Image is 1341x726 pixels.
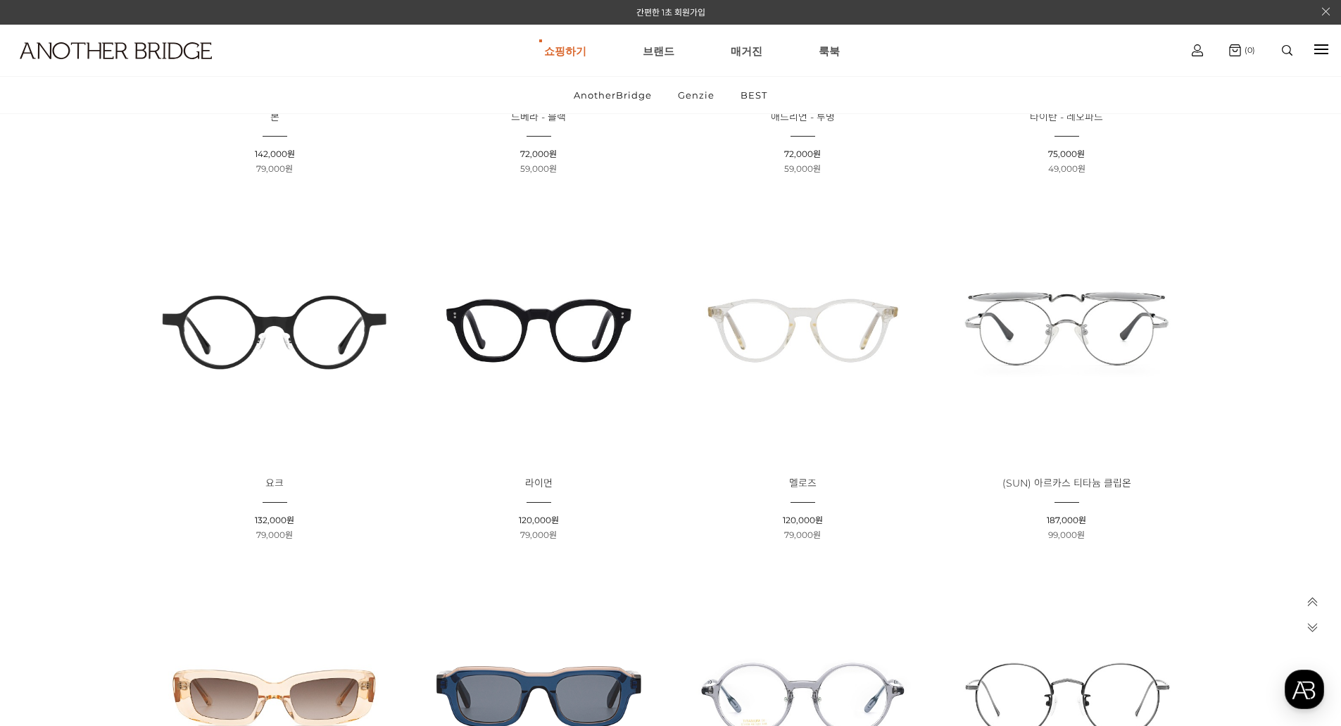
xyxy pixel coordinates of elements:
[93,446,182,482] a: 대화
[4,446,93,482] a: 홈
[525,478,553,489] a: 라이먼
[255,515,294,525] span: 132,000원
[643,25,674,76] a: 브랜드
[1241,45,1255,55] span: (0)
[148,204,402,458] img: 요크 글라스 - 트렌디한 디자인의 유니크한 안경 이미지
[636,7,705,18] a: 간편한 1초 회원가입
[7,42,208,94] a: logo
[771,111,835,123] span: 애드리언 - 투명
[520,530,557,540] span: 79,000원
[511,112,566,123] a: 드베라 - 블랙
[270,111,279,123] span: 본
[676,204,930,458] img: 멜로즈 - 투명 안경, 다양한 스타일에 어울리는 상품 이미지
[520,163,557,174] span: 59,000원
[182,446,270,482] a: 설정
[784,149,821,159] span: 72,000원
[1002,478,1131,489] a: (SUN) 아르카스 티타늄 클립온
[1048,163,1085,174] span: 49,000원
[1002,477,1131,489] span: (SUN) 아르카스 티타늄 클립온
[819,25,840,76] a: 룩북
[789,478,817,489] a: 멜로즈
[256,530,293,540] span: 79,000원
[525,477,553,489] span: 라이먼
[511,111,566,123] span: 드베라 - 블랙
[1048,149,1085,159] span: 75,000원
[544,25,586,76] a: 쇼핑하기
[784,530,821,540] span: 79,000원
[784,163,821,174] span: 59,000원
[1229,44,1255,56] a: (0)
[1048,530,1085,540] span: 99,000원
[940,204,1194,458] img: ARKAS TITANIUM CLIP-ON 선글라스 - 티타늄 소재와 세련된 디자인의 클립온 이미지
[1047,515,1086,525] span: 187,000원
[666,77,726,113] a: Genzie
[771,112,835,123] a: 애드리언 - 투명
[129,468,146,480] span: 대화
[520,149,557,159] span: 72,000원
[412,204,666,458] img: ライマン 블랙 글라스 - 다양한 스타일에 어울리는 세련된 디자인의 아이웨어 이미지
[44,468,53,479] span: 홈
[783,515,823,525] span: 120,000원
[1030,112,1103,123] a: 타이탄 - 레오파드
[1229,44,1241,56] img: cart
[1030,111,1103,123] span: 타이탄 - 레오파드
[20,42,212,59] img: logo
[218,468,234,479] span: 설정
[256,163,293,174] span: 79,000원
[1192,44,1203,56] img: cart
[731,25,762,76] a: 매거진
[255,149,295,159] span: 142,000원
[265,477,284,489] span: 요크
[729,77,779,113] a: BEST
[519,515,559,525] span: 120,000원
[789,477,817,489] span: 멜로즈
[562,77,664,113] a: AnotherBridge
[1282,45,1292,56] img: search
[265,478,284,489] a: 요크
[270,112,279,123] a: 본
